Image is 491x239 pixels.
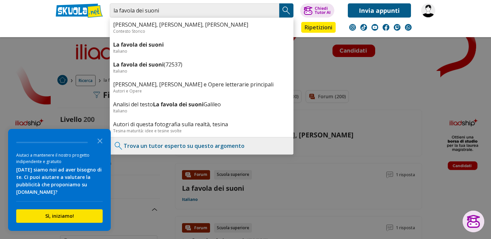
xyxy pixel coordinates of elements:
a: Ripetizioni [301,22,336,33]
a: La favola dei suoni [113,41,290,48]
div: Aiutaci a mantenere il nostro progetto indipendente e gratuito [16,152,103,165]
a: [PERSON_NAME], [PERSON_NAME], [PERSON_NAME] [113,21,290,28]
img: instagram [349,24,356,31]
button: Search Button [279,3,293,18]
div: [DATE] siamo noi ad aver bisogno di te. Ci puoi aiutare a valutare la pubblicità che proponiamo s... [16,166,103,196]
b: La favola dei suoni [113,61,164,68]
div: Italiano [113,108,290,114]
img: twitch [394,24,400,31]
img: youtube [371,24,378,31]
img: marpatti1 [421,3,435,18]
a: Invia appunti [348,3,411,18]
div: Italiano [113,68,290,74]
a: [PERSON_NAME], [PERSON_NAME] e Opere letterarie principali [113,81,290,88]
a: Autori di questa fotografia sulla realtà, tesina [113,121,290,128]
a: Analisi del testoLa favola dei suoniGalileo [113,101,290,108]
b: La favola dei suoni [153,101,204,108]
img: Cerca appunti, riassunti o versioni [281,5,291,16]
button: ChiediTutor AI [300,3,334,18]
a: Trova un tutor esperto su questo argomento [124,142,244,150]
input: Cerca appunti, riassunti o versioni [110,3,279,18]
img: Trova un tutor esperto [113,141,124,151]
a: La favola dei suoni(72537) [113,61,290,68]
button: Close the survey [93,134,107,147]
div: Contesto Storico [113,28,290,34]
div: Autori e Opere [113,88,290,94]
img: WhatsApp [405,24,412,31]
button: Sì, iniziamo! [16,209,103,223]
div: Italiano [113,48,290,54]
div: Tesina maturità: idee e tesine svolte [113,128,290,134]
img: tiktok [360,24,367,31]
a: Appunti [108,22,138,34]
div: Survey [8,129,111,231]
b: La favola dei suoni [113,41,164,48]
img: facebook [383,24,389,31]
div: Chiedi Tutor AI [315,6,331,15]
